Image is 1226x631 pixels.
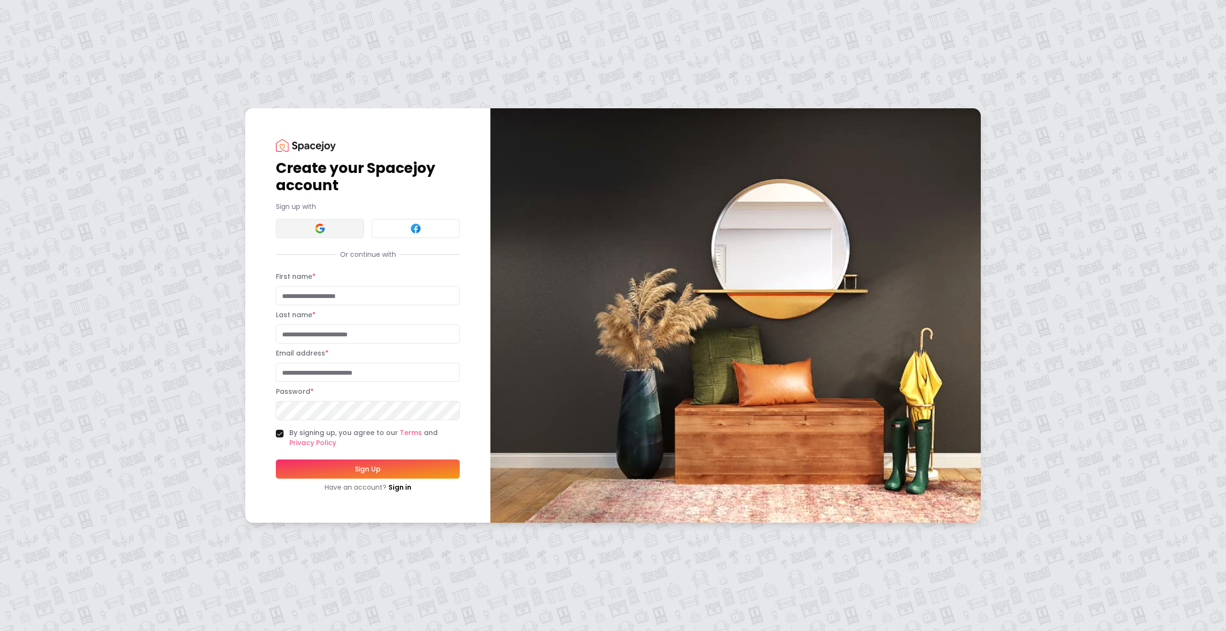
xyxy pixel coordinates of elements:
[388,482,411,492] a: Sign in
[410,223,421,234] img: Facebook signin
[276,272,316,281] label: First name
[336,250,400,259] span: Or continue with
[276,139,336,152] img: Spacejoy Logo
[490,108,981,523] img: banner
[400,428,422,437] a: Terms
[276,387,314,396] label: Password
[276,348,329,358] label: Email address
[276,482,460,492] div: Have an account?
[276,310,316,320] label: Last name
[276,202,460,211] p: Sign up with
[276,160,460,194] h1: Create your Spacejoy account
[314,223,326,234] img: Google signin
[289,438,336,447] a: Privacy Policy
[276,459,460,479] button: Sign Up
[289,428,460,448] label: By signing up, you agree to our and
